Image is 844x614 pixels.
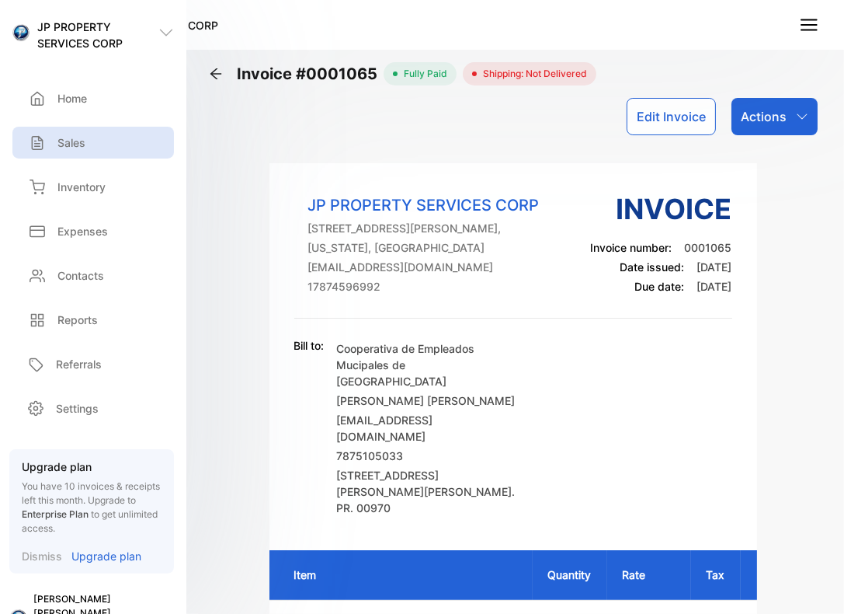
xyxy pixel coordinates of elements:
[308,239,540,256] p: [US_STATE], [GEOGRAPHIC_DATA]
[697,260,732,274] span: [DATE]
[308,259,540,275] p: [EMAIL_ADDRESS][DOMAIN_NAME]
[685,241,732,254] span: 0001065
[731,98,818,135] button: Actions
[707,567,725,583] p: Tax
[56,356,102,372] p: Referrals
[294,567,517,583] p: Item
[22,548,62,564] p: Dismiss
[623,567,676,583] p: Rate
[697,280,732,293] span: [DATE]
[22,459,162,475] p: Upgrade plan
[57,134,85,151] p: Sales
[337,392,516,409] p: [PERSON_NAME] [PERSON_NAME]
[308,194,540,217] p: JP PROPERTY SERVICES CORP
[337,340,516,389] p: Cooperativa de Empleados Mucipales de [GEOGRAPHIC_DATA]
[337,448,516,464] p: 7875105033
[591,188,732,230] h3: Invoice
[337,412,516,445] p: [EMAIL_ADDRESS][DOMAIN_NAME]
[548,567,592,583] p: Quantity
[756,567,806,583] p: Amount
[237,62,384,85] span: Invoice #0001065
[57,179,106,195] p: Inventory
[57,223,108,239] p: Expenses
[56,400,99,417] p: Settings
[71,548,141,564] p: Upgrade plan
[477,67,587,81] span: Shipping: Not Delivered
[398,67,447,81] span: fully paid
[337,469,516,515] span: [STREET_ADDRESS][PERSON_NAME][PERSON_NAME]. PR. 00970
[37,19,158,51] p: JP PROPERTY SERVICES CORP
[12,24,30,41] img: logo
[308,220,540,236] p: [STREET_ADDRESS][PERSON_NAME],
[62,548,141,564] a: Upgrade plan
[741,107,787,126] p: Actions
[22,508,89,520] span: Enterprise Plan
[22,494,158,534] span: Upgrade to to get unlimited access.
[635,280,685,293] span: Due date:
[57,267,104,284] p: Contacts
[294,337,325,354] p: Bill to:
[620,260,685,274] span: Date issued:
[627,98,716,135] button: Edit Invoice
[57,90,87,106] p: Home
[22,480,162,536] p: You have 10 invoices & receipts left this month.
[308,278,540,295] p: 17874596992
[57,312,98,328] p: Reports
[591,241,672,254] span: Invoice number:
